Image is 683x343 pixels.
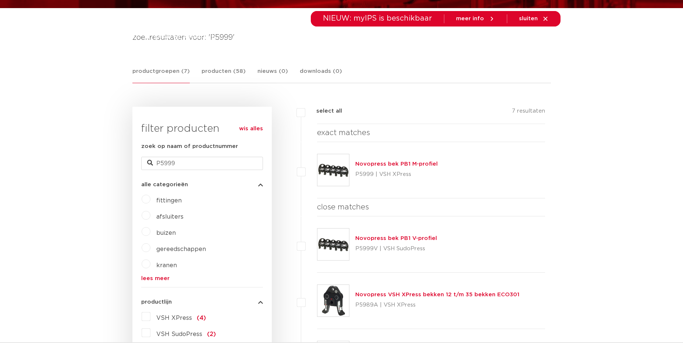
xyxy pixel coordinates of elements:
[156,331,202,337] span: VSH SudoPress
[355,292,519,297] a: Novopress VSH XPress bekken 12 t/m 35 bekken ECO301
[141,142,238,151] label: zoek op naam of productnummer
[456,16,484,21] span: meer info
[355,236,437,241] a: Novopress bek PB1 V-profiel
[355,243,437,255] p: P5999V | VSH SudoPress
[202,67,246,83] a: producten (58)
[324,26,363,56] a: toepassingen
[317,229,349,260] img: Thumbnail for Novopress bek PB1 V-profiel
[141,182,263,187] button: alle categorieën
[156,262,177,268] a: kranen
[355,161,438,167] a: Novopress bek PB1 M-profiel
[156,214,184,220] a: afsluiters
[241,26,487,56] nav: Menu
[141,121,263,136] h3: filter producten
[423,26,447,56] a: services
[241,26,271,56] a: producten
[156,230,176,236] a: buizen
[300,67,342,83] a: downloads (0)
[156,198,182,204] a: fittingen
[317,201,545,213] h4: close matches
[524,26,531,56] div: my IPS
[207,331,216,337] span: (2)
[132,67,190,83] a: productgroepen (7)
[519,15,549,22] a: sluiten
[156,246,206,252] a: gereedschappen
[355,299,519,311] p: P5989A | VSH XPress
[305,107,342,116] label: select all
[355,169,438,180] p: P5999 | VSH XPress
[141,299,172,305] span: productlijn
[141,299,263,305] button: productlijn
[323,15,432,22] span: NIEUW: myIPS is beschikbaar
[317,285,349,317] img: Thumbnail for Novopress VSH XPress bekken 12 t/m 35 bekken ECO301
[286,26,309,56] a: markten
[156,315,192,321] span: VSH XPress
[197,315,206,321] span: (4)
[462,26,487,56] a: over ons
[512,107,545,118] p: 7 resultaten
[257,67,288,83] a: nieuws (0)
[317,127,545,139] h4: exact matches
[141,276,263,281] a: lees meer
[456,15,495,22] a: meer info
[317,154,349,186] img: Thumbnail for Novopress bek PB1 M-profiel
[239,124,263,133] a: wis alles
[519,16,538,21] span: sluiten
[141,182,188,187] span: alle categorieën
[377,26,409,56] a: downloads
[141,157,263,170] input: zoeken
